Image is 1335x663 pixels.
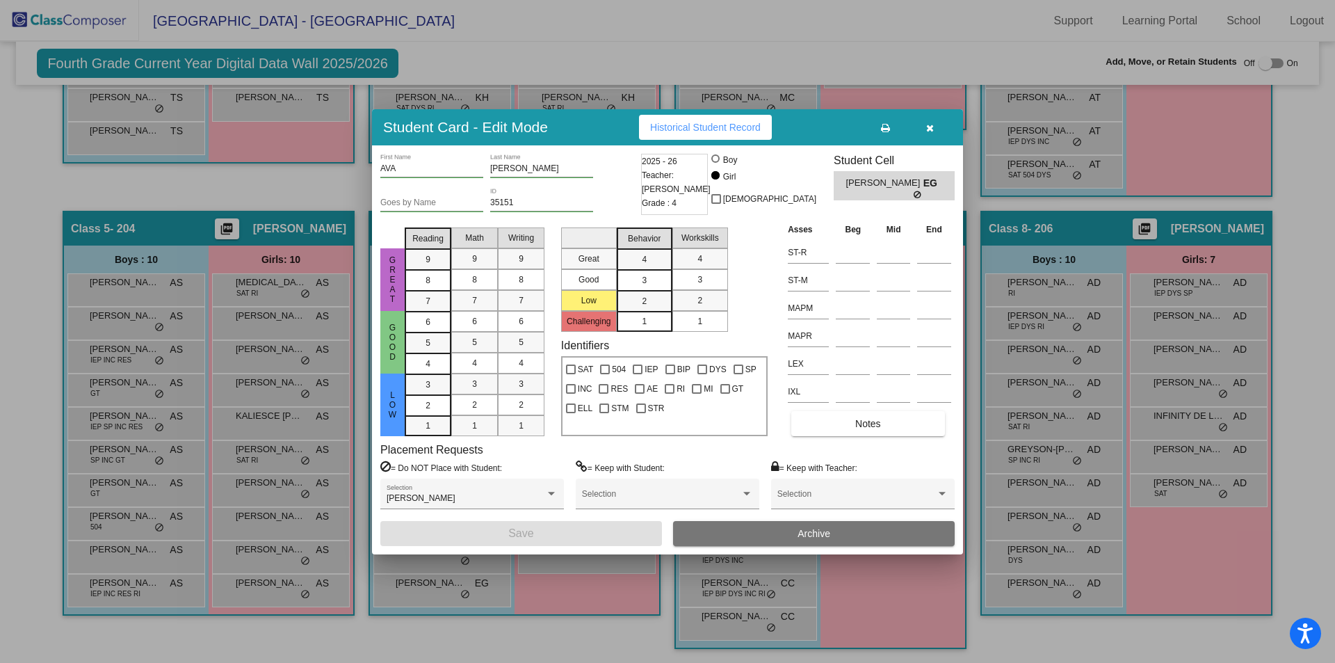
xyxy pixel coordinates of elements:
span: 9 [472,253,477,265]
span: 1 [426,420,430,432]
span: ELL [578,400,592,417]
span: 8 [426,274,430,287]
input: assessment [788,381,829,402]
span: Workskills [681,232,719,244]
span: STM [611,400,629,417]
span: Good [387,323,399,362]
span: 1 [697,315,702,328]
label: = Do NOT Place with Student: [380,461,502,474]
span: MI [704,381,713,397]
label: Placement Requests [380,443,483,456]
span: Reading [412,232,444,245]
span: 2 [697,294,702,307]
button: Save [380,521,662,546]
span: 3 [472,378,477,390]
span: 2 [642,295,647,307]
span: 6 [426,316,430,328]
span: Behavior [628,232,661,245]
div: Boy [722,154,738,166]
span: [PERSON_NAME] [845,176,923,191]
span: 7 [472,294,477,307]
span: 3 [642,274,647,287]
span: 1 [472,420,477,432]
button: Archive [673,521,955,546]
span: 7 [426,295,430,307]
span: DYS [709,361,727,378]
span: [PERSON_NAME] [387,493,455,503]
span: 5 [519,336,524,349]
span: STR [648,400,665,417]
span: 4 [697,253,702,265]
span: Teacher: [PERSON_NAME] [642,168,711,196]
span: 1 [519,420,524,432]
span: [DEMOGRAPHIC_DATA] [723,191,816,207]
span: SAT [578,361,593,378]
span: 4 [519,357,524,369]
span: Grade : 4 [642,196,677,210]
span: RI [677,381,685,397]
span: 1 [642,315,647,328]
input: assessment [788,326,829,346]
span: 6 [519,315,524,328]
span: Historical Student Record [650,122,761,133]
input: assessment [788,298,829,319]
label: = Keep with Teacher: [771,461,857,474]
span: 9 [519,253,524,265]
span: Save [508,527,533,539]
input: Enter ID [490,198,593,208]
span: Great [387,255,399,304]
span: Math [465,232,484,244]
span: IEP [645,361,658,378]
span: 2 [519,399,524,411]
h3: Student Cell [834,154,955,167]
th: Mid [873,222,914,237]
span: GT [732,381,744,397]
h3: Student Card - Edit Mode [383,118,548,136]
span: Notes [855,418,881,429]
span: 8 [472,273,477,286]
input: assessment [788,353,829,374]
span: Low [387,390,399,420]
input: assessment [788,270,829,291]
span: 5 [472,336,477,349]
label: = Keep with Student: [576,461,665,474]
span: AE [647,381,658,397]
span: 6 [472,315,477,328]
span: EG [923,176,943,191]
th: End [914,222,955,237]
span: 5 [426,337,430,349]
button: Historical Student Record [639,115,772,140]
span: 4 [426,358,430,370]
span: 3 [697,273,702,286]
span: RES [610,381,628,397]
span: SP [745,361,756,378]
span: 4 [642,253,647,266]
span: 2 [426,399,430,412]
span: 2 [472,399,477,411]
div: Girl [722,170,736,183]
span: 4 [472,357,477,369]
input: assessment [788,242,829,263]
span: 504 [612,361,626,378]
button: Notes [791,411,944,436]
th: Asses [784,222,832,237]
span: 3 [519,378,524,390]
span: BIP [677,361,690,378]
span: 2025 - 26 [642,154,677,168]
span: Writing [508,232,534,244]
span: 7 [519,294,524,307]
span: Archive [798,528,830,539]
input: goes by name [380,198,483,208]
span: 9 [426,253,430,266]
span: INC [578,381,592,397]
label: Identifiers [561,339,609,352]
span: 3 [426,378,430,391]
span: 8 [519,273,524,286]
th: Beg [832,222,873,237]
